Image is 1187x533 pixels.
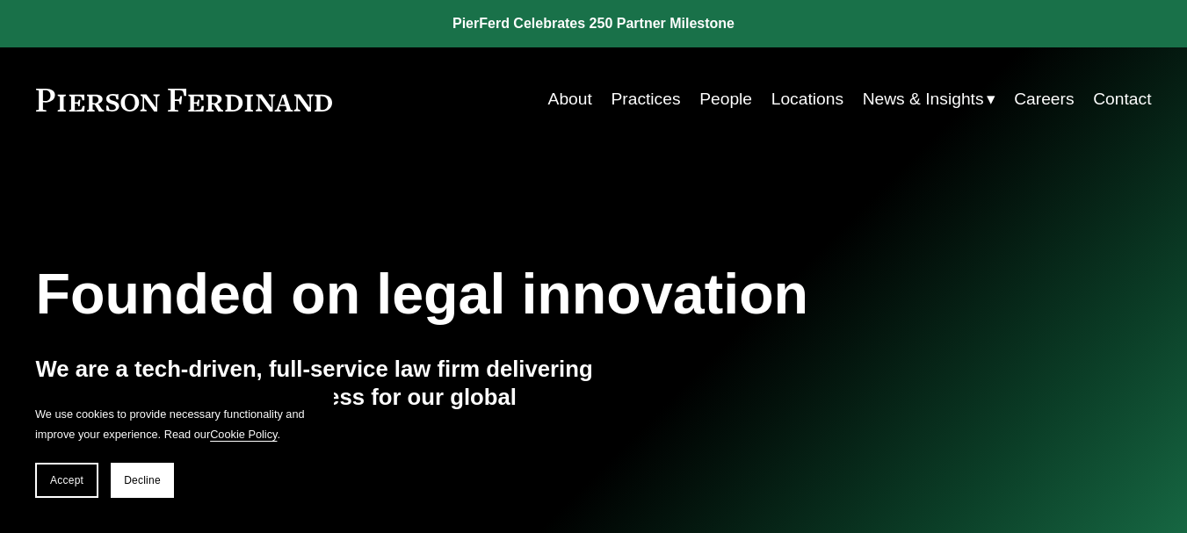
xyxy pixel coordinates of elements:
a: Locations [771,83,843,116]
p: We use cookies to provide necessary functionality and improve your experience. Read our . [35,405,316,445]
button: Decline [111,463,174,498]
a: folder dropdown [863,83,995,116]
section: Cookie banner [18,387,334,515]
a: Careers [1014,83,1074,116]
h1: Founded on legal innovation [36,262,966,327]
span: News & Insights [863,84,984,115]
a: Practices [611,83,680,116]
span: Decline [124,474,161,486]
a: Cookie Policy [210,428,277,441]
h4: We are a tech-driven, full-service law firm delivering outcomes and shared success for our global... [36,355,594,441]
a: Contact [1093,83,1151,116]
span: Accept [50,474,83,486]
a: People [699,83,752,116]
a: About [548,83,592,116]
button: Accept [35,463,98,498]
